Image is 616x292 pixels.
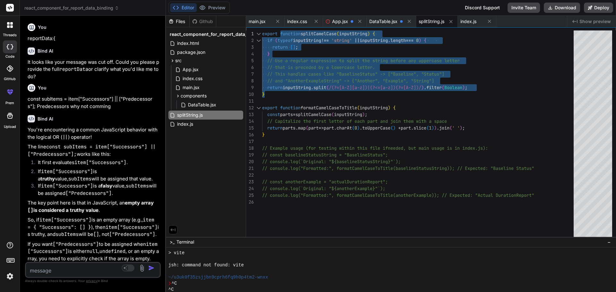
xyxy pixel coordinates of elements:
[267,38,272,43] span: if
[388,145,488,151] span: needed, but main usage is in index.js):
[86,279,98,283] span: privacy
[362,125,390,131] span: toUpperCase
[246,98,254,104] div: 11
[321,38,329,43] span: !==
[298,125,306,131] span: map
[579,18,611,25] span: Show preview
[607,239,611,245] span: −
[28,126,159,141] p: You're encountering a common JavaScript behavior with the logical OR ( ) operator!
[168,250,184,256] span: > vite
[246,125,254,131] div: 15
[262,179,388,185] span: // const anotherExample = "actualDurationReport";
[109,231,155,238] code: ["Predecessors"]
[293,112,295,117] span: =
[262,186,385,191] span: // console.log(`Original: "${anotherExample}"`);
[293,38,321,43] span: inputString
[390,165,519,171] span: e(baselineStatusString)); // Expected: "Baseline S
[278,38,293,43] span: typeof
[280,112,293,117] span: parts
[38,85,47,91] h6: You
[4,76,16,82] label: GitHub
[429,125,432,131] span: 1
[434,125,437,131] span: )
[254,37,263,44] div: Click to collapse the range.
[4,271,15,282] img: settings
[432,125,434,131] span: )
[182,66,199,73] span: App.jsx
[393,105,396,111] span: {
[398,125,401,131] span: +
[283,85,311,90] span: inputString
[246,84,254,91] div: 9
[246,199,254,205] div: 26
[365,112,367,117] span: ;
[28,35,159,42] p: reportData:{
[267,58,396,63] span: // Use a regular expression to split the string be
[254,30,263,37] div: Click to collapse the range.
[280,31,301,37] span: function
[355,38,360,43] span: ||
[311,85,313,90] span: .
[262,165,390,171] span: // console.log("Formatted:", formatCamelCaseToTitl
[293,44,295,50] span: ]
[138,264,146,272] img: attachment
[360,105,388,111] span: inputString
[246,158,254,165] div: 20
[419,18,444,25] span: splitString.js
[360,38,388,43] span: inputString
[99,248,125,254] code: undefined
[262,152,388,158] span: // const baselineStatusString = "BaselineStatus";
[197,3,228,12] button: Preview
[280,105,301,111] span: function
[172,280,177,287] span: ^C
[267,112,280,117] span: const
[544,3,580,13] button: Download
[319,125,324,131] span: =>
[28,144,159,157] code: const subItems = item["Successors"] || ["Predecessors"];
[401,125,411,131] span: part
[176,39,200,47] span: index.html
[53,241,99,247] code: ["Predecessors"]
[301,31,337,37] span: splitCamelCase
[246,179,254,185] div: 23
[28,207,33,213] code: []
[246,192,254,199] div: 25
[437,125,439,131] span: .
[267,78,396,84] span: // and "AnotherExampleString" -> ["Another", "Exam
[355,125,357,131] span: 0
[460,18,476,25] span: index.js
[283,125,295,131] span: parts
[396,118,447,124] span: in them with a space
[390,192,516,198] span: e(anotherExample)); // Expected: "Actual Duration
[584,3,613,13] button: Deploy
[388,38,390,43] span: .
[606,237,612,247] button: −
[246,145,254,152] div: 18
[166,18,189,25] div: Files
[414,125,426,131] span: slice
[56,231,79,238] code: subItems
[306,125,308,131] span: (
[246,185,254,192] div: 24
[287,18,307,25] span: index.css
[246,118,254,125] div: 14
[168,262,244,268] span: jsh: command not found: vite
[246,37,254,44] div: 2
[396,78,434,84] span: ple", "String"]
[59,66,88,72] code: reportData
[301,105,357,111] span: formatCamelCaseToTitle
[246,111,254,118] div: 13
[33,168,159,182] li: If is a value, will be assigned that value.
[419,38,421,43] span: )
[267,118,396,124] span: // Capitalize the first letter of each part and jo
[93,231,99,238] code: []
[148,265,155,271] img: icon
[101,183,112,189] strong: falsy
[246,131,254,138] div: 16
[295,44,298,50] span: ;
[254,104,263,111] div: Click to collapse the range.
[106,224,158,230] code: item["Successors"]
[339,31,367,37] span: inputString
[170,31,264,38] span: react_component_for_report_data_binding
[170,3,197,12] button: Editor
